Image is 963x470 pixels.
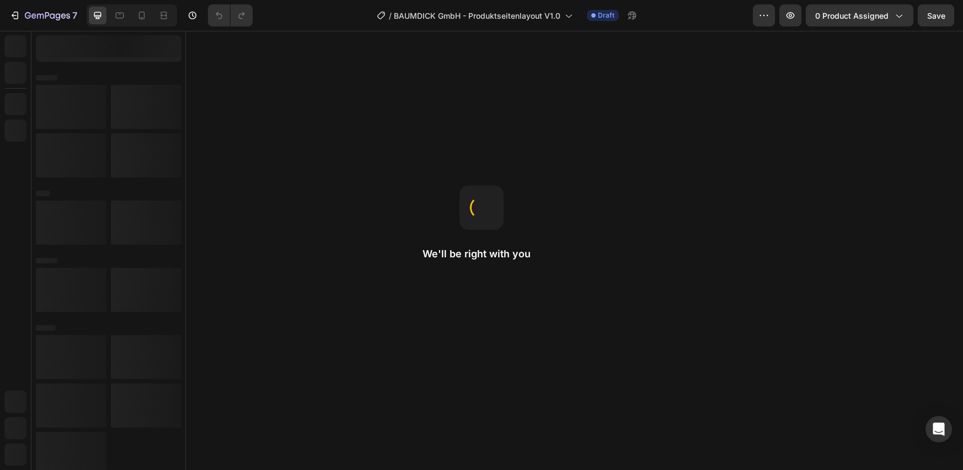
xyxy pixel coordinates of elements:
p: 7 [72,9,77,22]
span: 0 product assigned [815,10,889,21]
span: Save [927,11,945,20]
span: Draft [598,10,614,20]
div: Open Intercom Messenger [925,416,952,442]
span: / [389,10,392,21]
span: BAUMDICK GmbH - Produktseitenlayout V1.0 [394,10,560,21]
div: Undo/Redo [208,4,253,26]
h2: We'll be right with you [422,247,541,261]
button: 0 product assigned [806,4,913,26]
button: 7 [4,4,82,26]
button: Save [918,4,954,26]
